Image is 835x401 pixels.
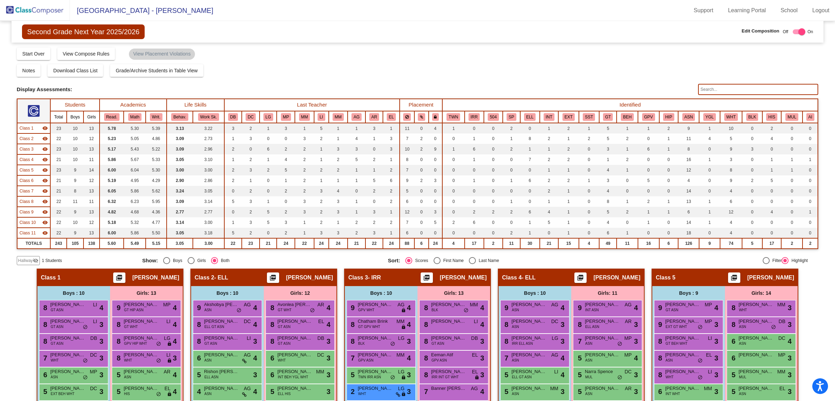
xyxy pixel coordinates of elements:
td: 3.22 [193,123,224,133]
span: Second Grade Next Year 2025/2026 [22,24,145,39]
mat-icon: visibility [42,146,48,152]
td: 0 [579,144,600,154]
td: 1 [383,123,400,133]
button: LI [318,113,325,121]
td: 2 [295,144,314,154]
td: 3 [242,133,260,144]
button: INT [544,113,554,121]
input: Search... [698,84,818,95]
button: LG [263,113,273,121]
th: Gifted and Talented [599,111,617,123]
td: 3 [742,144,762,154]
td: 23 [50,144,67,154]
button: DC [246,113,256,121]
td: 2.96 [193,144,224,154]
button: Print Students Details [267,272,279,283]
td: 0 [742,123,762,133]
th: High Involvement Parent [659,111,678,123]
td: 1 [617,123,638,133]
td: 0 [414,154,429,165]
td: 9 [67,165,83,175]
td: 3.00 [193,165,224,175]
td: 0 [638,133,659,144]
th: Keep with teacher [429,111,442,123]
th: Introvert [540,111,559,123]
th: Last Teacher [224,99,400,111]
th: Multi-Racial [781,111,803,123]
button: TWN [446,113,460,121]
td: 9 [678,123,699,133]
button: ELL [524,113,536,121]
button: Read. [104,113,119,121]
td: 1 [224,154,242,165]
td: 13 [83,123,100,133]
button: Print Students Details [728,272,740,283]
td: 1 [383,154,400,165]
th: Students [50,99,100,111]
td: 2 [260,165,277,175]
mat-icon: visibility [42,125,48,131]
td: 5.43 [124,144,146,154]
td: 5.39 [146,123,167,133]
mat-icon: picture_as_pdf [269,274,277,284]
th: Maddie Martore [295,111,314,123]
td: 0 [365,144,383,154]
button: GPV [642,113,655,121]
td: 0 [742,133,762,144]
button: Print Students Details [574,272,587,283]
td: 1 [699,123,720,133]
th: Lisa Isinghood [314,111,329,123]
td: 0 [429,133,442,144]
td: 2 [579,133,600,144]
td: 7 [400,133,414,144]
td: 1 [617,144,638,154]
td: 3.09 [167,144,193,154]
td: 4 [762,133,781,144]
td: 0 [484,123,503,133]
td: 0 [520,123,540,133]
td: 2 [365,154,383,165]
td: 5 [348,154,365,165]
td: 1 [781,154,803,165]
td: 2 [762,123,781,133]
td: 5.17 [100,144,124,154]
th: Academics [100,99,167,111]
td: 5.33 [146,154,167,165]
td: 5 [599,133,617,144]
td: 13 [83,144,100,154]
td: 0 [803,144,818,154]
td: 10 [67,154,83,165]
td: 11 [83,154,100,165]
td: 0 [484,154,503,165]
td: 3 [242,165,260,175]
td: 0 [442,133,465,144]
td: 0 [242,144,260,154]
td: 2 [329,154,348,165]
td: 12 [83,133,100,144]
th: Hispanic [762,111,781,123]
td: 1 [638,123,659,133]
span: Class 2 [20,136,34,142]
td: 1 [365,133,383,144]
td: 1 [295,123,314,133]
td: 3 [599,144,617,154]
td: 0 [699,144,720,154]
button: MP [281,113,291,121]
td: 5.78 [100,123,124,133]
th: Annie Goodwin [348,111,365,123]
td: 22 [50,133,67,144]
td: 3 [277,123,295,133]
td: 2 [277,144,295,154]
span: Display Assessments: [17,86,72,93]
th: Boys [67,111,83,123]
button: View Compose Rules [57,48,115,60]
button: SP [507,113,516,121]
td: 5.22 [146,144,167,154]
td: 2 [314,133,329,144]
th: Behaviors (*) [617,111,638,123]
td: 0 [803,123,818,133]
td: 6 [465,144,484,154]
button: SST [583,113,595,121]
th: Identified [442,99,818,111]
span: Class 3 [20,146,34,152]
